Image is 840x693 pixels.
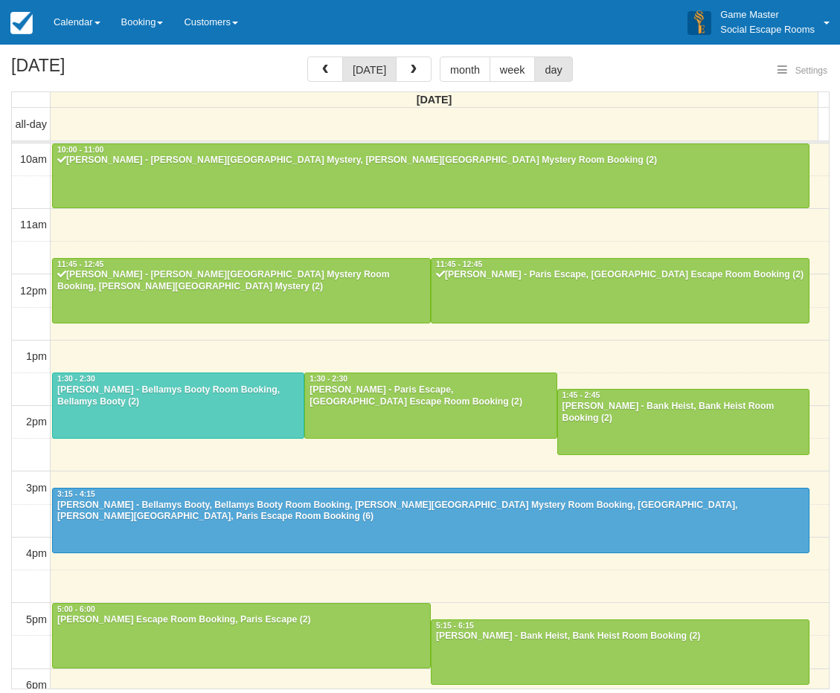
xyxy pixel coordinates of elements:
button: month [440,57,490,82]
div: [PERSON_NAME] - Paris Escape, [GEOGRAPHIC_DATA] Escape Room Booking (2) [435,269,805,281]
span: 6pm [26,679,47,691]
a: 5:00 - 6:00[PERSON_NAME] Escape Room Booking, Paris Escape (2) [52,603,431,668]
span: 4pm [26,547,47,559]
span: 3pm [26,482,47,494]
button: [DATE] [342,57,397,82]
a: 1:45 - 2:45[PERSON_NAME] - Bank Heist, Bank Heist Room Booking (2) [557,389,809,454]
div: [PERSON_NAME] - Bank Heist, Bank Heist Room Booking (2) [562,401,805,425]
div: [PERSON_NAME] - [PERSON_NAME][GEOGRAPHIC_DATA] Mystery Room Booking, [PERSON_NAME][GEOGRAPHIC_DAT... [57,269,426,293]
span: 12pm [20,285,47,297]
div: [PERSON_NAME] Escape Room Booking, Paris Escape (2) [57,614,426,626]
p: Social Escape Rooms [720,22,815,37]
p: Game Master [720,7,815,22]
button: day [534,57,572,82]
div: [PERSON_NAME] - [PERSON_NAME][GEOGRAPHIC_DATA] Mystery, [PERSON_NAME][GEOGRAPHIC_DATA] Mystery Ro... [57,155,805,167]
div: [PERSON_NAME] - Bellamys Booty Room Booking, Bellamys Booty (2) [57,384,300,408]
button: week [490,57,536,82]
a: 1:30 - 2:30[PERSON_NAME] - Paris Escape, [GEOGRAPHIC_DATA] Escape Room Booking (2) [304,373,557,438]
span: 1pm [26,350,47,362]
span: 1:30 - 2:30 [57,375,95,383]
span: 5:00 - 6:00 [57,605,95,613]
h2: [DATE] [11,57,199,84]
div: [PERSON_NAME] - Bank Heist, Bank Heist Room Booking (2) [435,631,805,642]
span: 10:00 - 11:00 [57,146,103,154]
a: 11:45 - 12:45[PERSON_NAME] - Paris Escape, [GEOGRAPHIC_DATA] Escape Room Booking (2) [431,258,809,323]
img: checkfront-main-nav-mini-logo.png [10,12,33,34]
span: [DATE] [417,94,452,106]
button: Settings [769,60,836,82]
span: 11am [20,219,47,231]
img: A3 [687,10,711,34]
div: [PERSON_NAME] - Paris Escape, [GEOGRAPHIC_DATA] Escape Room Booking (2) [309,384,552,408]
span: all-day [16,118,47,130]
a: 3:15 - 4:15[PERSON_NAME] - Bellamys Booty, Bellamys Booty Room Booking, [PERSON_NAME][GEOGRAPHIC_... [52,488,809,553]
span: 3:15 - 4:15 [57,490,95,498]
span: 1:45 - 2:45 [562,391,600,399]
a: 5:15 - 6:15[PERSON_NAME] - Bank Heist, Bank Heist Room Booking (2) [431,619,809,685]
a: 1:30 - 2:30[PERSON_NAME] - Bellamys Booty Room Booking, Bellamys Booty (2) [52,373,304,438]
span: 2pm [26,416,47,428]
span: Settings [795,65,827,76]
a: 11:45 - 12:45[PERSON_NAME] - [PERSON_NAME][GEOGRAPHIC_DATA] Mystery Room Booking, [PERSON_NAME][G... [52,258,431,323]
span: 11:45 - 12:45 [436,260,482,268]
span: 1:30 - 2:30 [310,375,347,383]
span: 5pm [26,613,47,625]
div: [PERSON_NAME] - Bellamys Booty, Bellamys Booty Room Booking, [PERSON_NAME][GEOGRAPHIC_DATA] Myste... [57,500,805,523]
span: 11:45 - 12:45 [57,260,103,268]
span: 5:15 - 6:15 [436,622,474,630]
a: 10:00 - 11:00[PERSON_NAME] - [PERSON_NAME][GEOGRAPHIC_DATA] Mystery, [PERSON_NAME][GEOGRAPHIC_DAT... [52,144,809,209]
span: 10am [20,153,47,165]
